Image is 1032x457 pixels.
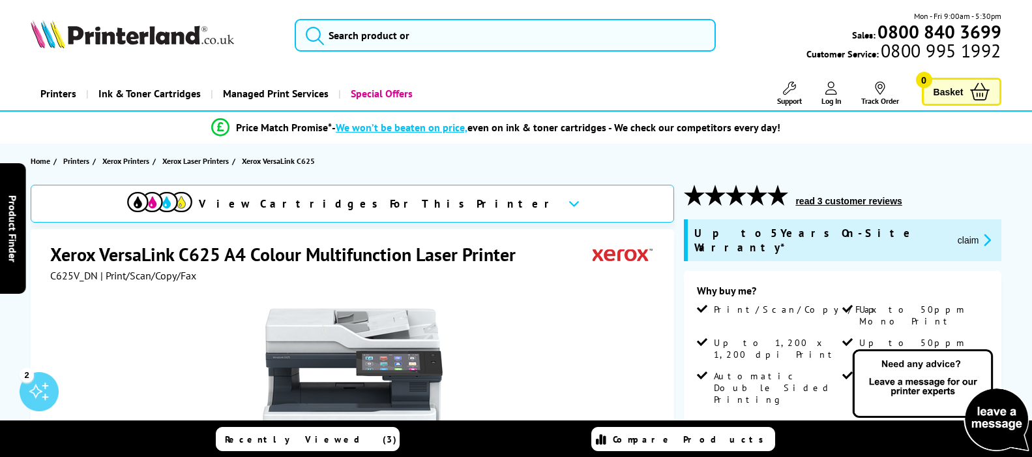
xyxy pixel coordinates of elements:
a: Log In [821,82,842,106]
div: - even on ink & toner cartridges - We check our competitors every day! [332,121,780,134]
img: cmyk-icon.svg [127,192,192,212]
a: Basket 0 [922,78,1001,106]
span: Customer Service: [806,44,1001,60]
span: 0800 995 1992 [879,44,1001,57]
div: Why buy me? [697,284,988,304]
img: Open Live Chat window [849,347,1032,454]
span: Up to 50ppm Colour Print [859,337,985,360]
span: Support [777,96,802,106]
button: read 3 customer reviews [791,195,906,207]
span: Basket [934,83,964,101]
a: Home [31,154,53,168]
span: View Cartridges For This Printer [199,197,557,211]
b: 0800 840 3699 [877,20,1001,44]
a: Xerox VersaLink C625 [242,154,318,168]
span: Ink & Toner Cartridges [98,77,201,110]
span: 0 [916,72,932,88]
span: Up to 1,200 x 1,200 dpi Print [714,337,840,360]
span: We won’t be beaten on price, [336,121,467,134]
a: Managed Print Services [211,77,338,110]
span: Compare Products [613,433,771,445]
a: Printerland Logo [31,20,278,51]
div: 2 [20,368,34,382]
span: Sales: [852,29,876,41]
a: Special Offers [338,77,422,110]
a: Xerox Laser Printers [162,154,232,168]
span: Log In [821,96,842,106]
span: Xerox VersaLink C625 [242,154,315,168]
img: Printerland Logo [31,20,234,48]
span: Printers [63,154,89,168]
span: Price Match Promise* [236,121,332,134]
a: Recently Viewed (3) [216,427,400,451]
span: Up to 5 Years On-Site Warranty* [694,226,947,255]
button: promo-description [954,232,995,247]
span: Up to 50ppm Mono Print [859,304,985,327]
span: Mon - Fri 9:00am - 5:30pm [914,10,1001,22]
a: Printers [63,154,93,168]
a: Compare Products [591,427,775,451]
span: C625V_DN [50,269,98,282]
li: modal_Promise [7,116,984,139]
input: Search product or [295,19,716,52]
span: Recently Viewed (3) [225,433,397,445]
a: Support [777,82,802,106]
span: Xerox Laser Printers [162,154,229,168]
span: Home [31,154,50,168]
span: | Print/Scan/Copy/Fax [100,269,196,282]
a: Printers [31,77,86,110]
span: Product Finder [7,195,20,262]
span: Print/Scan/Copy/Fax [714,304,881,315]
span: Xerox Printers [102,154,149,168]
img: Xerox [593,242,653,266]
a: Xerox Printers [102,154,153,168]
a: Track Order [861,82,899,106]
a: Ink & Toner Cartridges [86,77,211,110]
span: Automatic Double Sided Printing [714,370,840,405]
h1: Xerox VersaLink C625 A4 Colour Multifunction Laser Printer [50,242,529,266]
a: 0800 840 3699 [876,25,1001,38]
